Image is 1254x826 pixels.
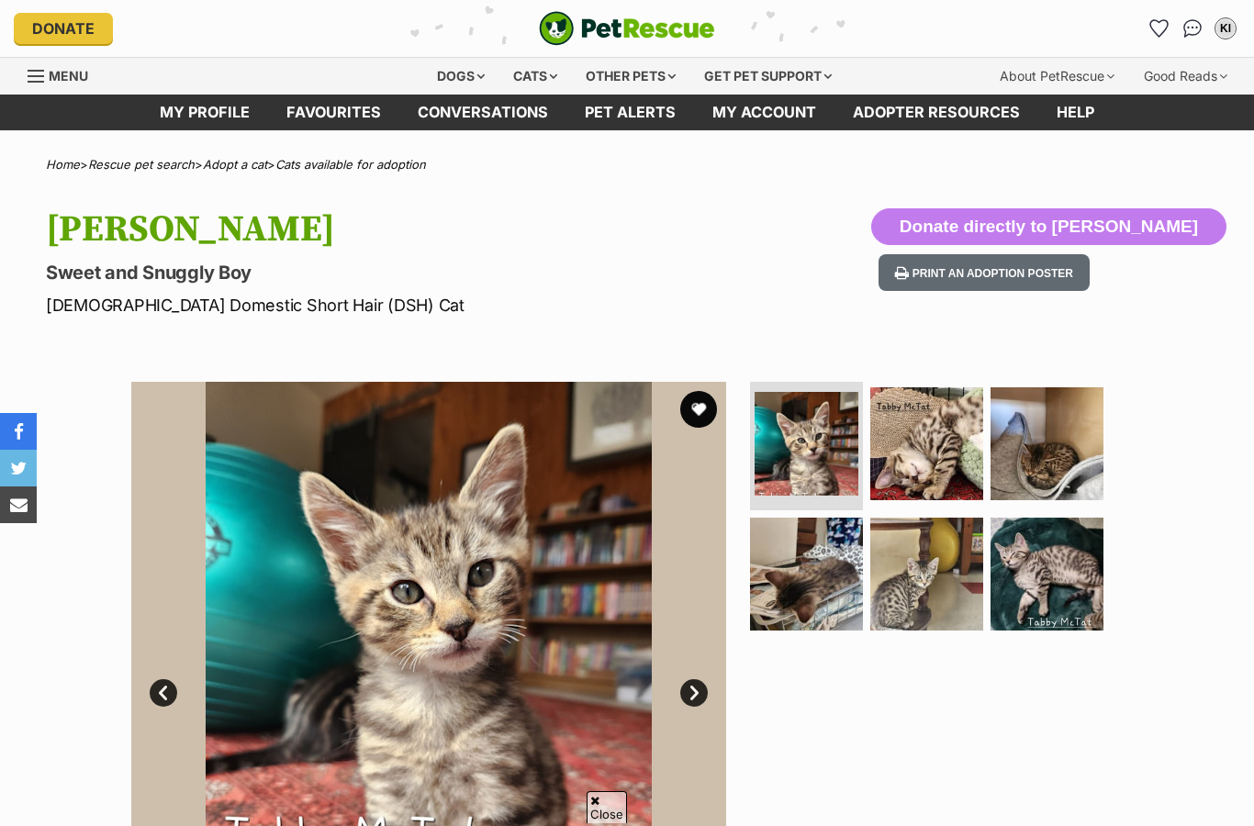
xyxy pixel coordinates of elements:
[755,392,858,496] img: Photo of Tabby Mc Tat
[991,387,1103,500] img: Photo of Tabby Mc Tat
[834,95,1038,130] a: Adopter resources
[573,58,689,95] div: Other pets
[399,95,566,130] a: conversations
[46,260,766,285] p: Sweet and Snuggly Boy
[680,679,708,707] a: Next
[424,58,498,95] div: Dogs
[694,95,834,130] a: My account
[14,13,113,44] a: Donate
[46,208,766,251] h1: [PERSON_NAME]
[691,58,845,95] div: Get pet support
[1183,19,1203,38] img: chat-41dd97257d64d25036548639549fe6c8038ab92f7586957e7f3b1b290dea8141.svg
[1145,14,1174,43] a: Favourites
[46,293,766,318] p: [DEMOGRAPHIC_DATA] Domestic Short Hair (DSH) Cat
[203,157,267,172] a: Adopt a cat
[566,95,694,130] a: Pet alerts
[587,791,627,823] span: Close
[680,391,717,428] button: favourite
[28,58,101,91] a: Menu
[987,58,1127,95] div: About PetRescue
[1178,14,1207,43] a: Conversations
[879,254,1090,292] button: Print an adoption poster
[88,157,195,172] a: Rescue pet search
[275,157,426,172] a: Cats available for adoption
[150,679,177,707] a: Prev
[46,157,80,172] a: Home
[1131,58,1240,95] div: Good Reads
[49,68,88,84] span: Menu
[500,58,570,95] div: Cats
[991,518,1103,631] img: Photo of Tabby Mc Tat
[1211,14,1240,43] button: My account
[1038,95,1113,130] a: Help
[1145,14,1240,43] ul: Account quick links
[141,95,268,130] a: My profile
[870,387,983,500] img: Photo of Tabby Mc Tat
[268,95,399,130] a: Favourites
[870,518,983,631] img: Photo of Tabby Mc Tat
[750,518,863,631] img: Photo of Tabby Mc Tat
[539,11,715,46] a: PetRescue
[539,11,715,46] img: logo-cat-932fe2b9b8326f06289b0f2fb663e598f794de774fb13d1741a6617ecf9a85b4.svg
[1216,19,1235,38] div: Kl
[871,208,1226,245] button: Donate directly to [PERSON_NAME]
